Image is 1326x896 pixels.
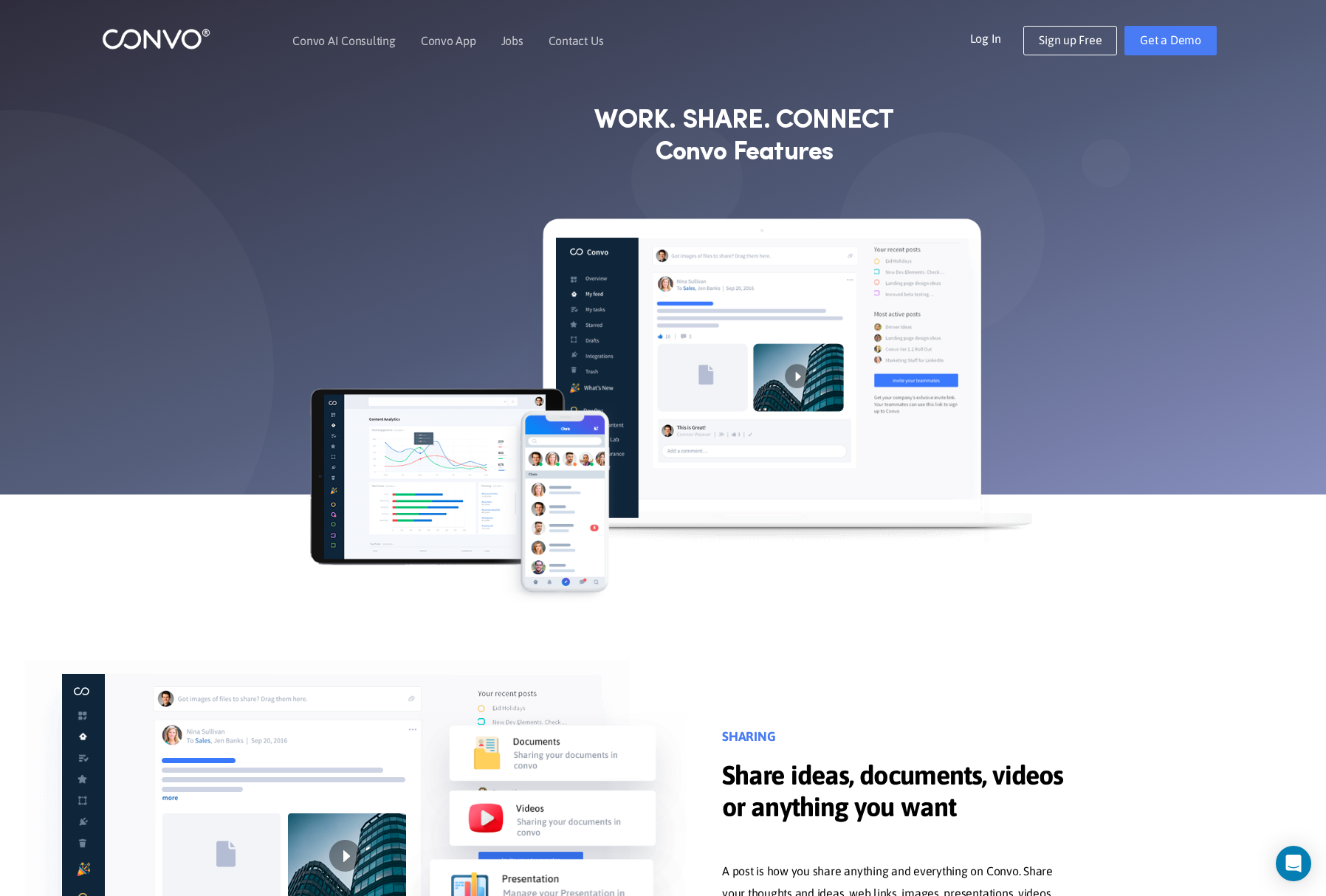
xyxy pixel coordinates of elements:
[594,106,893,169] strong: WORK. SHARE. CONNECT Convo Features
[292,35,395,46] a: Convo AI Consulting
[549,35,604,46] a: Contact Us
[501,35,523,46] a: Jobs
[1023,26,1117,55] a: Sign up Free
[722,759,1073,827] span: Share ideas, documents, videos or anything you want
[1124,26,1217,55] a: Get a Demo
[722,729,1073,756] h3: SHARING
[102,27,210,50] img: logo_1.png
[1082,139,1130,187] img: shape_not_found
[421,35,476,46] a: Convo App
[1276,846,1311,881] div: Open Intercom Messenger
[970,26,1024,49] a: Log In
